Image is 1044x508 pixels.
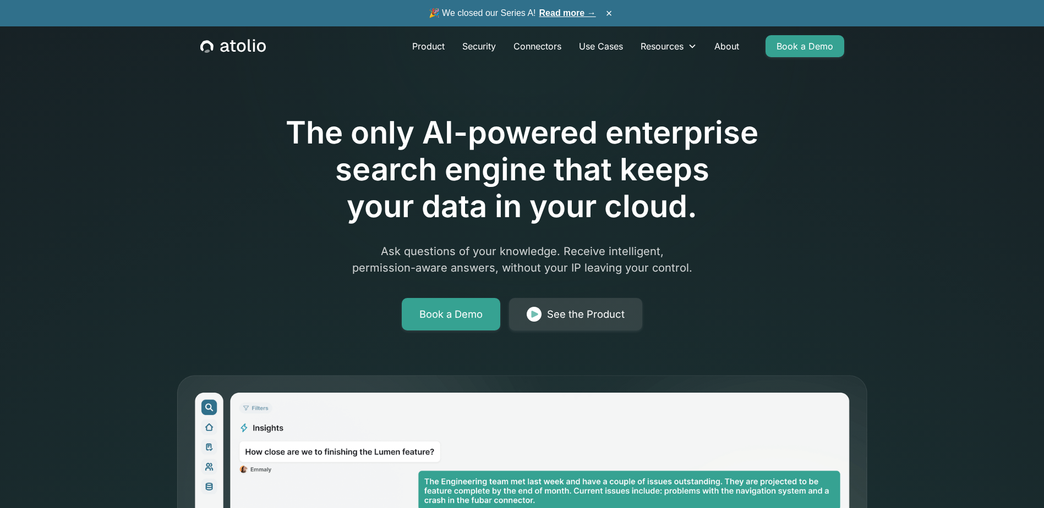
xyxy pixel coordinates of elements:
[547,307,625,322] div: See the Product
[603,7,616,19] button: ×
[632,35,706,57] div: Resources
[240,114,804,225] h1: The only AI-powered enterprise search engine that keeps your data in your cloud.
[539,8,596,18] a: Read more →
[641,40,684,53] div: Resources
[402,298,500,331] a: Book a Demo
[200,39,266,53] a: home
[570,35,632,57] a: Use Cases
[453,35,505,57] a: Security
[403,35,453,57] a: Product
[706,35,748,57] a: About
[429,7,596,20] span: 🎉 We closed our Series A!
[509,298,642,331] a: See the Product
[505,35,570,57] a: Connectors
[311,243,734,276] p: Ask questions of your knowledge. Receive intelligent, permission-aware answers, without your IP l...
[766,35,844,57] a: Book a Demo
